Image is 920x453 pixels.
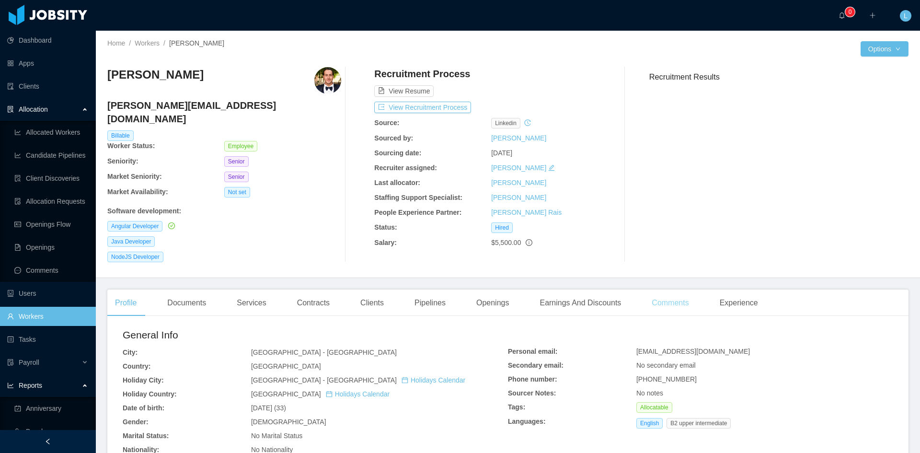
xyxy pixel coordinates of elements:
[7,307,88,326] a: icon: userWorkers
[353,290,391,316] div: Clients
[107,252,163,262] span: NodeJS Developer
[326,390,390,398] a: icon: calendarHolidays Calendar
[374,87,434,95] a: icon: file-textView Resume
[7,382,14,389] i: icon: line-chart
[107,221,162,232] span: Angular Developer
[129,39,131,47] span: /
[491,149,512,157] span: [DATE]
[107,236,155,247] span: Java Developer
[14,169,88,188] a: icon: file-searchClient Discoveries
[7,77,88,96] a: icon: auditClients
[107,188,168,196] b: Market Availability:
[107,130,134,141] span: Billable
[839,12,845,19] i: icon: bell
[7,359,14,366] i: icon: file-protect
[123,327,508,343] h2: General Info
[166,222,175,230] a: icon: check-circle
[861,41,908,57] button: Optionsicon: down
[251,432,302,440] span: No Marital Status
[14,261,88,280] a: icon: messageComments
[19,359,39,366] span: Payroll
[374,209,461,216] b: People Experience Partner:
[667,418,731,429] span: B2 upper intermediate
[526,239,532,246] span: info-circle
[374,149,421,157] b: Sourcing date:
[374,164,437,172] b: Recruiter assigned:
[491,239,521,246] span: $5,500.00
[7,31,88,50] a: icon: pie-chartDashboard
[168,222,175,229] i: icon: check-circle
[636,361,696,369] span: No secondary email
[14,399,88,418] a: icon: carry-outAnniversary
[508,403,525,411] b: Tags:
[845,7,855,17] sup: 0
[374,119,399,127] b: Source:
[904,10,908,22] span: L
[374,134,413,142] b: Sourced by:
[491,179,546,186] a: [PERSON_NAME]
[508,348,558,355] b: Personal email:
[644,290,696,316] div: Comments
[636,348,750,355] span: [EMAIL_ADDRESS][DOMAIN_NAME]
[19,382,42,389] span: Reports
[491,222,513,233] span: Hired
[469,290,517,316] div: Openings
[491,194,546,201] a: [PERSON_NAME]
[548,164,555,171] i: icon: edit
[374,85,434,97] button: icon: file-textView Resume
[14,238,88,257] a: icon: file-textOpenings
[649,71,908,83] h3: Recruitment Results
[123,376,164,384] b: Holiday City:
[508,375,557,383] b: Phone number:
[135,39,160,47] a: Workers
[123,390,177,398] b: Holiday Country:
[14,146,88,165] a: icon: line-chartCandidate Pipelines
[508,389,556,397] b: Sourcer Notes:
[224,141,257,151] span: Employee
[402,376,465,384] a: icon: calendarHolidays Calendar
[532,290,629,316] div: Earnings And Discounts
[326,391,333,397] i: icon: calendar
[123,362,150,370] b: Country:
[123,418,149,426] b: Gender:
[374,179,420,186] b: Last allocator:
[374,104,471,111] a: icon: exportView Recruitment Process
[374,239,397,246] b: Salary:
[14,215,88,234] a: icon: idcardOpenings Flow
[508,361,563,369] b: Secondary email:
[107,99,341,126] h4: [PERSON_NAME][EMAIL_ADDRESS][DOMAIN_NAME]
[7,54,88,73] a: icon: appstoreApps
[224,156,249,167] span: Senior
[508,418,546,425] b: Languages:
[7,106,14,113] i: icon: solution
[491,209,562,216] a: [PERSON_NAME] Rais
[314,67,341,94] img: 313fb024-0d91-4cf7-9d80-16619efb84a4_6706d4914e55b-400w.png
[251,376,465,384] span: [GEOGRAPHIC_DATA] - [GEOGRAPHIC_DATA]
[229,290,274,316] div: Services
[169,39,224,47] span: [PERSON_NAME]
[869,12,876,19] i: icon: plus
[407,290,453,316] div: Pipelines
[374,223,397,231] b: Status:
[251,362,321,370] span: [GEOGRAPHIC_DATA]
[107,173,162,180] b: Market Seniority:
[636,402,672,413] span: Allocatable
[107,39,125,47] a: Home
[636,418,663,429] span: English
[19,105,48,113] span: Allocation
[14,192,88,211] a: icon: file-doneAllocation Requests
[123,404,164,412] b: Date of birth:
[14,123,88,142] a: icon: line-chartAllocated Workers
[160,290,214,316] div: Documents
[123,432,169,440] b: Marital Status:
[491,118,520,128] span: linkedin
[224,187,250,197] span: Not set
[163,39,165,47] span: /
[251,404,286,412] span: [DATE] (33)
[712,290,766,316] div: Experience
[107,142,155,150] b: Worker Status:
[123,348,138,356] b: City:
[224,172,249,182] span: Senior
[374,102,471,113] button: icon: exportView Recruitment Process
[491,164,546,172] a: [PERSON_NAME]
